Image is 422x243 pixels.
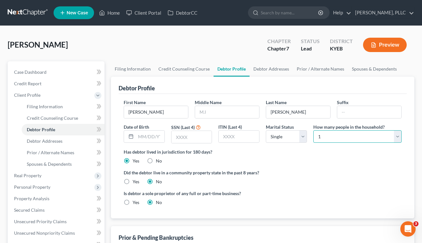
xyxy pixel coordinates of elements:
a: Unsecured Nonpriority Claims [9,227,105,239]
span: Debtor Profile [27,127,55,132]
span: Secured Claims [14,207,45,213]
a: Credit Report [9,78,105,89]
input: XXXX [219,131,259,143]
a: Client Portal [123,7,164,19]
span: 3 [413,221,418,226]
a: Debtor Addresses [250,61,293,77]
a: [PERSON_NAME], PLLC [352,7,414,19]
label: Yes [133,158,139,164]
div: KYEB [330,45,353,52]
span: Filing Information [27,104,63,109]
a: DebtorCC [164,7,200,19]
div: Prior & Pending Bankruptcies [119,234,193,241]
div: Chapter [267,38,291,45]
span: Credit Report [14,81,41,86]
div: Chapter [267,45,291,52]
label: Middle Name [195,99,222,106]
label: Is debtor a sole proprietor of any full or part-time business? [124,190,259,197]
div: Debtor Profile [119,84,155,92]
span: Spouses & Dependents [27,161,72,167]
span: Property Analysis [14,196,49,201]
label: No [156,199,162,206]
a: Filing Information [111,61,155,77]
input: M.I [195,106,259,118]
input: MM/DD/YYYY [136,131,164,143]
label: First Name [124,99,146,106]
a: Credit Counseling Course [155,61,214,77]
a: Spouses & Dependents [22,158,105,170]
label: Has debtor lived in jurisdiction for 180 days? [124,148,402,155]
iframe: Intercom live chat [400,221,416,237]
input: Search by name... [261,7,319,19]
span: Unsecured Priority Claims [14,219,67,224]
label: No [156,178,162,185]
a: Case Dashboard [9,66,105,78]
a: Unsecured Priority Claims [9,216,105,227]
span: Credit Counseling Course [27,115,78,121]
label: Yes [133,199,139,206]
label: How many people in the household? [313,124,385,130]
span: Personal Property [14,184,50,190]
a: Secured Claims [9,204,105,216]
a: Debtor Profile [214,61,250,77]
a: Debtor Profile [22,124,105,135]
input: XXXX [171,131,212,143]
label: Last Name [266,99,287,106]
span: [PERSON_NAME] [8,40,68,49]
a: Prior / Alternate Names [22,147,105,158]
div: District [330,38,353,45]
div: Status [301,38,320,45]
label: ITIN (Last 4) [218,124,242,130]
a: Spouses & Dependents [348,61,401,77]
a: Filing Information [22,101,105,112]
label: SSN (Last 4) [171,124,195,131]
span: New Case [67,11,88,15]
button: Preview [363,38,407,52]
a: Prior / Alternate Names [293,61,348,77]
div: Lead [301,45,320,52]
label: Did the debtor live in a community property state in the past 8 years? [124,169,402,176]
a: Help [330,7,351,19]
label: Marital Status [266,124,294,130]
span: Real Property [14,173,41,178]
span: Client Profile [14,92,40,98]
label: Yes [133,178,139,185]
span: Debtor Addresses [27,138,62,144]
input: -- [337,106,401,118]
span: Unsecured Nonpriority Claims [14,230,75,236]
a: Debtor Addresses [22,135,105,147]
span: Case Dashboard [14,69,47,75]
input: -- [124,106,188,118]
label: Suffix [337,99,349,106]
a: Property Analysis [9,193,105,204]
input: -- [266,106,330,118]
label: Date of Birth [124,124,149,130]
span: 7 [286,45,289,51]
span: Prior / Alternate Names [27,150,74,155]
a: Home [96,7,123,19]
label: No [156,158,162,164]
a: Credit Counseling Course [22,112,105,124]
